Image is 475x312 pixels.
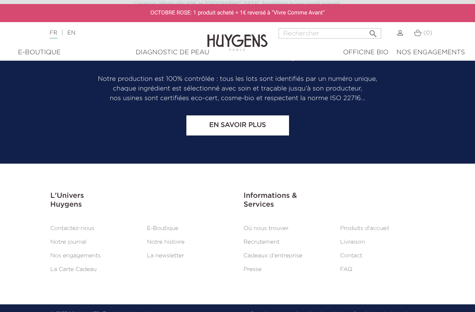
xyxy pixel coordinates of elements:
div: E-Boutique [10,48,68,57]
a: Contact [340,253,362,259]
a: Livraison [340,239,365,245]
a: FAQ [340,267,352,272]
div: Diagnostic de peau [76,48,268,57]
div: Officine Bio [343,48,388,57]
h3: L'Univers Huygens [50,192,231,209]
div: | [45,28,192,38]
a: Nos engagements [50,253,101,259]
a: La Carte Cadeau [50,267,97,272]
a: Cadeaux d'entreprise [244,253,302,259]
p: chaque ingrédient est sélectionné avec soin et traçable jusqu’à son producteur, [50,84,425,94]
a: Recrutement [244,239,280,245]
a: Diagnostic de peau [72,48,272,57]
img: Huygens [207,21,268,52]
a: Où nous trouver [244,226,289,231]
a: FR [50,30,57,39]
input: Rechercher [279,28,381,39]
a: EN [67,30,75,36]
a: La newsletter [147,253,184,259]
a: Produits d'accueil [340,226,389,231]
a: Notre histoire [147,239,184,245]
a: En savoir plus [186,115,289,135]
button:  [366,26,380,37]
div: Nos engagements [397,48,465,57]
span: (0) [423,30,432,36]
p: Notre production est 100% contrôlée : tous les lots sont identifiés par un numéro unique, [50,74,425,84]
i:  [368,27,378,36]
a: Notre journal [50,239,87,245]
a: E-Boutique [147,226,178,231]
a: Presse [244,267,262,272]
a: Contactez-nous [50,226,94,231]
p: nos usines sont certifiées eco-cert, cosme-bio et respectent la norme ISO 22716… [50,94,425,103]
h3: Informations & Services [244,192,425,209]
